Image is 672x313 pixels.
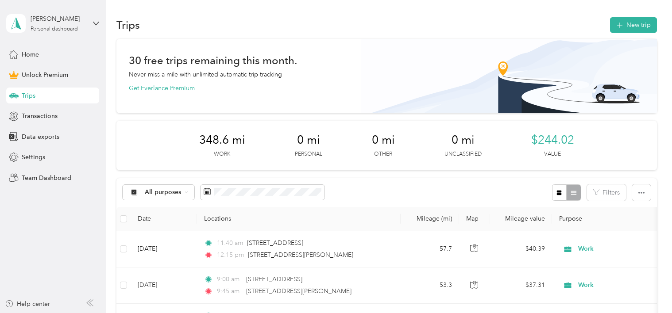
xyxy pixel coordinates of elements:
button: Get Everlance Premium [129,84,195,93]
button: New trip [610,17,657,33]
th: Map [459,207,490,231]
span: [STREET_ADDRESS] [246,275,302,283]
span: All purposes [145,189,182,195]
h1: 30 free trips remaining this month. [129,56,297,65]
span: Team Dashboard [22,173,71,183]
th: Mileage (mi) [401,207,459,231]
th: Date [131,207,197,231]
span: [STREET_ADDRESS][PERSON_NAME] [246,287,351,295]
button: Help center [5,299,50,309]
span: 9:45 am [217,286,242,296]
span: 348.6 mi [199,133,245,147]
span: Settings [22,153,45,162]
span: Unlock Premium [22,70,68,80]
th: Locations [197,207,401,231]
p: Value [544,150,561,158]
td: [DATE] [131,267,197,304]
span: 0 mi [297,133,320,147]
p: Unclassified [444,150,482,158]
h1: Trips [116,20,140,30]
span: 12:15 pm [217,250,244,260]
p: Work [214,150,230,158]
iframe: Everlance-gr Chat Button Frame [622,263,672,313]
span: 0 mi [452,133,475,147]
p: Personal [295,150,322,158]
div: [PERSON_NAME] [31,14,86,23]
span: Home [22,50,39,59]
span: 9:00 am [217,275,242,284]
span: Data exports [22,132,59,141]
span: Work [578,280,659,290]
span: 0 mi [372,133,395,147]
th: Mileage value [490,207,552,231]
td: 57.7 [401,231,459,267]
span: Work [578,244,659,254]
span: Transactions [22,111,58,121]
img: Banner [361,39,657,113]
span: [STREET_ADDRESS][PERSON_NAME] [248,251,353,259]
button: Filters [587,184,626,201]
span: Trips [22,91,35,100]
span: 11:40 am [217,238,243,248]
td: [DATE] [131,231,197,267]
p: Other [374,150,392,158]
p: Never miss a mile with unlimited automatic trip tracking [129,70,282,79]
td: 53.3 [401,267,459,304]
div: Personal dashboard [31,27,78,32]
td: $37.31 [490,267,552,304]
span: $244.02 [531,133,574,147]
span: [STREET_ADDRESS] [247,239,303,247]
td: $40.39 [490,231,552,267]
